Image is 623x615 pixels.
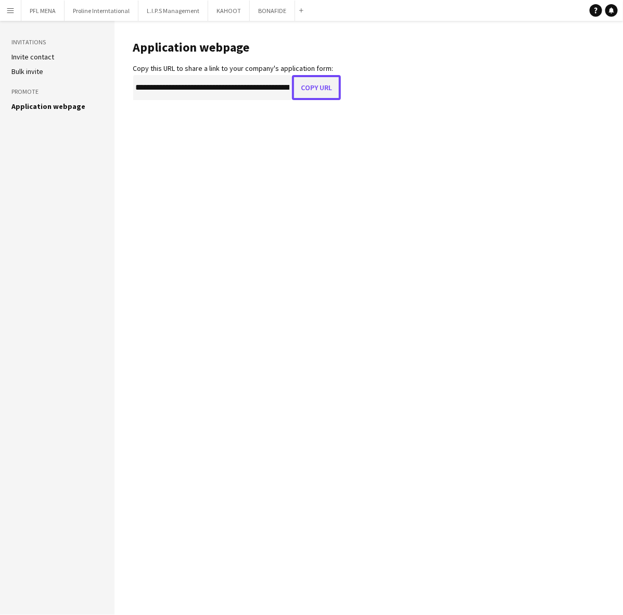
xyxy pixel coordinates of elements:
[292,75,341,100] button: Copy URL
[65,1,138,21] button: Proline Interntational
[208,1,250,21] button: KAHOOT
[250,1,295,21] button: BONAFIDE
[11,102,85,111] a: Application webpage
[133,40,341,55] h1: Application webpage
[11,67,43,76] a: Bulk invite
[133,64,341,73] div: Copy this URL to share a link to your company's application form:
[138,1,208,21] button: L.I.P.S Management
[11,87,103,96] h3: Promote
[11,52,54,62] a: Invite contact
[11,38,103,47] h3: Invitations
[21,1,65,21] button: PFL MENA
